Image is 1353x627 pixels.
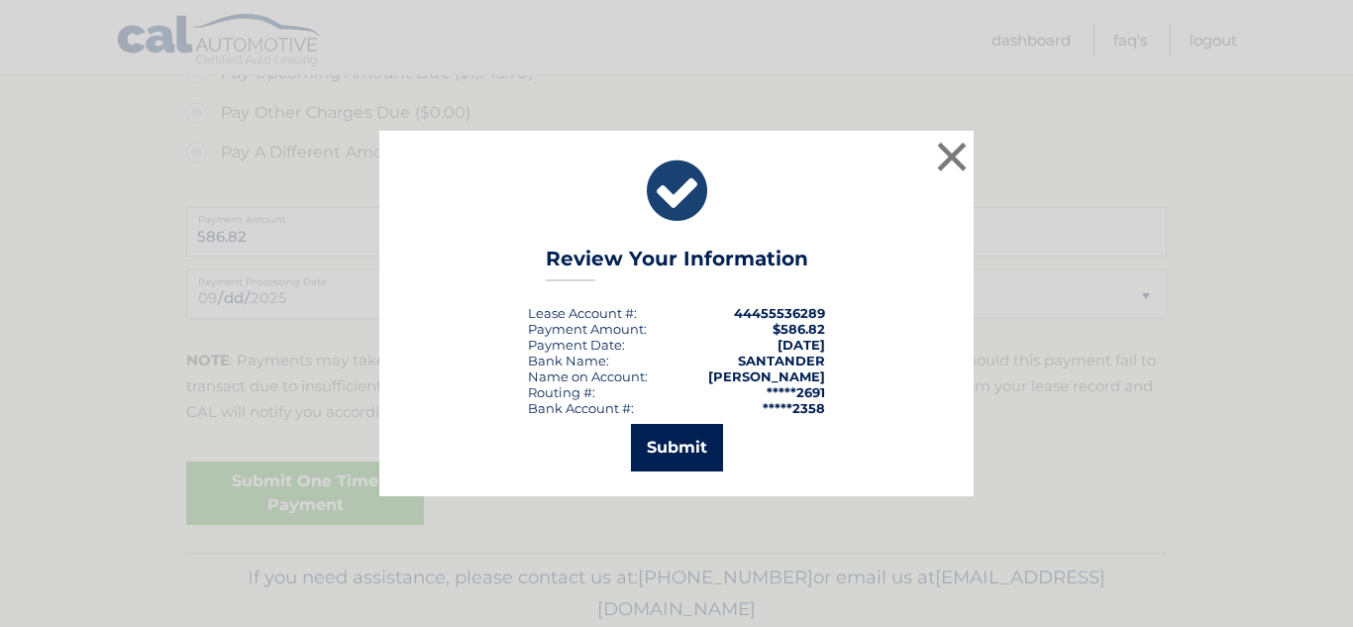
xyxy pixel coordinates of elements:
button: Submit [631,424,723,471]
strong: 44455536289 [734,305,825,321]
h3: Review Your Information [546,247,808,281]
button: × [932,137,972,176]
div: Bank Name: [528,353,609,368]
div: Lease Account #: [528,305,637,321]
div: Name on Account: [528,368,648,384]
span: Payment Date [528,337,622,353]
strong: [PERSON_NAME] [708,368,825,384]
div: : [528,337,625,353]
div: Bank Account #: [528,400,634,416]
span: $586.82 [773,321,825,337]
strong: SANTANDER [738,353,825,368]
span: [DATE] [778,337,825,353]
div: Routing #: [528,384,595,400]
div: Payment Amount: [528,321,647,337]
